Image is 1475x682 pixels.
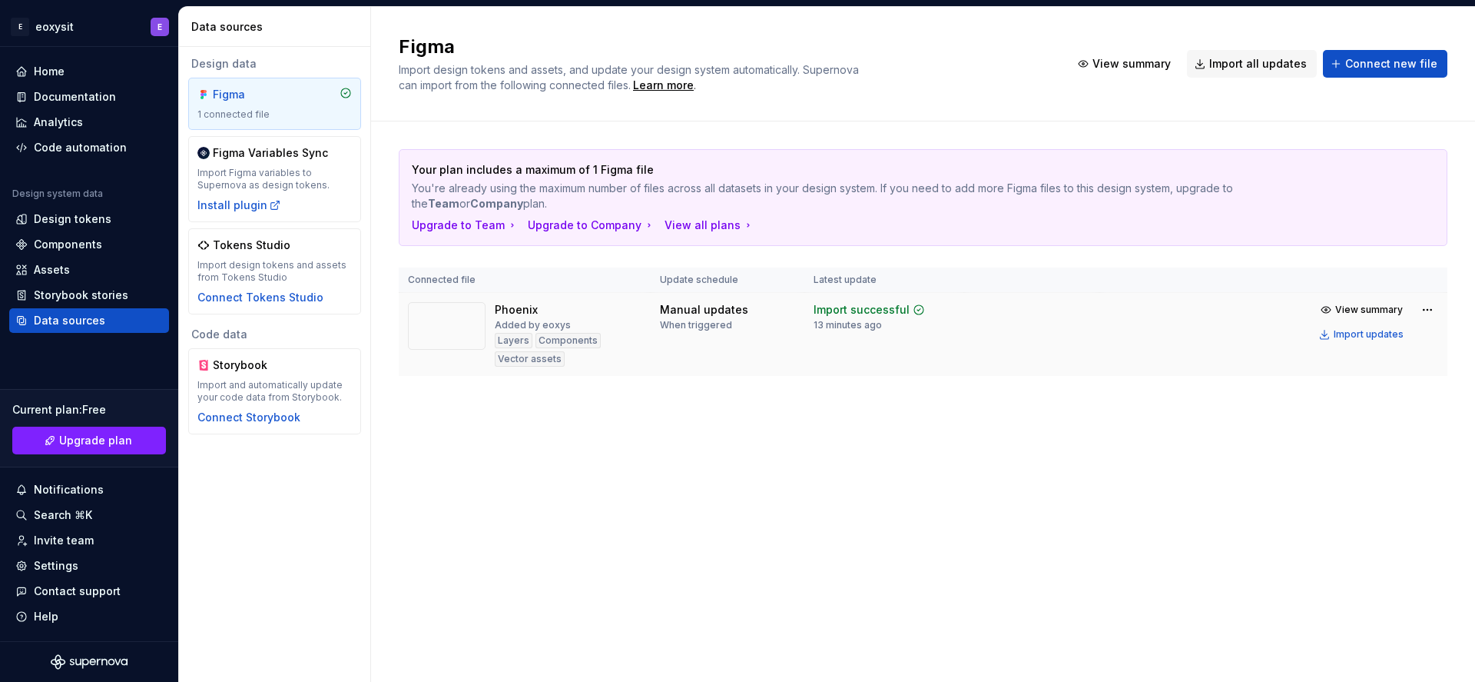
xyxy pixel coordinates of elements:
a: Data sources [9,308,169,333]
span: View summary [1092,56,1171,72]
div: Vector assets [495,351,565,367]
div: Settings [34,558,78,574]
a: Design tokens [9,207,169,231]
span: View summary [1335,304,1403,316]
div: Current plan : Free [12,402,166,418]
div: Added by eoxys [495,319,571,331]
button: EeoxysitE [3,10,175,43]
div: Design tokens [34,211,111,227]
th: Latest update [804,268,964,293]
button: Connect Tokens Studio [197,290,323,305]
button: Upgrade to Company [528,218,655,233]
b: Company [470,197,523,210]
a: StorybookImport and automatically update your code data from Storybook.Connect Storybook [188,348,361,434]
div: Contact support [34,584,121,599]
button: Contact support [9,579,169,604]
div: Tokens Studio [213,238,290,253]
div: Phoenix [495,302,538,318]
div: Import Figma variables to Supernova as design tokens. [197,167,352,191]
div: Manual updates [660,302,748,318]
div: Figma [213,87,287,102]
a: Tokens StudioImport design tokens and assets from Tokens StudioConnect Tokens Studio [188,228,361,314]
span: Import all updates [1209,56,1307,72]
div: Import successful [814,302,910,318]
h2: Figma [399,35,1052,59]
p: You're already using the maximum number of files across all datasets in your design system. If yo... [412,181,1327,211]
button: Connect Storybook [197,410,300,425]
a: Figma Variables SyncImport Figma variables to Supernova as design tokens.Install plugin [188,136,361,222]
div: eoxysit [35,19,74,35]
span: . [631,80,696,91]
button: Search ⌘K [9,503,169,527]
a: Home [9,59,169,84]
div: Design system data [12,188,103,200]
div: Storybook stories [34,288,128,303]
a: Settings [9,554,169,578]
th: Connected file [399,268,651,293]
div: Analytics [34,115,83,130]
div: Figma Variables Sync [213,145,328,161]
div: Design data [188,56,361,72]
div: Components [34,237,102,252]
div: Import design tokens and assets from Tokens Studio [197,259,352,284]
div: Invite team [34,533,94,548]
a: Invite team [9,528,169,553]
th: Update schedule [651,268,804,293]
div: Import updates [1334,328,1404,341]
button: Install plugin [197,198,281,213]
button: View all plans [665,218,754,233]
button: Import updates [1314,324,1410,345]
button: Connect new file [1323,50,1447,78]
b: Team [428,197,459,210]
div: Storybook [213,358,287,373]
a: Documentation [9,85,169,109]
a: Learn more [633,78,694,93]
div: 1 connected file [197,108,352,121]
div: Import and automatically update your code data from Storybook. [197,379,352,404]
div: Notifications [34,482,104,497]
div: 13 minutes ago [814,319,882,331]
a: Analytics [9,110,169,135]
div: Data sources [34,313,105,328]
span: Connect new file [1345,56,1437,72]
div: Code data [188,327,361,342]
div: E [11,18,29,36]
a: Upgrade plan [12,427,166,454]
span: Import design tokens and assets, and update your design system automatically. Supernova can impor... [399,63,862,91]
div: Components [535,333,601,348]
div: Assets [34,262,70,278]
a: Components [9,232,169,257]
svg: Supernova Logo [51,654,128,670]
a: Code automation [9,135,169,160]
p: Your plan includes a maximum of 1 Figma file [412,162,1327,178]
div: Search ⌘K [34,507,92,523]
button: View summary [1070,50,1181,78]
a: Assets [9,258,169,282]
div: Help [34,609,58,624]
div: When triggered [660,319,732,331]
a: Storybook stories [9,283,169,308]
div: Home [34,64,65,79]
a: Figma1 connected file [188,78,361,130]
button: Notifications [9,477,169,502]
div: Code automation [34,140,127,155]
div: Documentation [34,89,116,105]
div: E [157,21,162,33]
button: Import all updates [1187,50,1317,78]
button: Upgrade to Team [412,218,519,233]
div: Data sources [191,19,364,35]
span: Upgrade plan [59,433,132,448]
button: Help [9,604,169,629]
div: Layers [495,333,532,348]
button: View summary [1314,299,1410,321]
